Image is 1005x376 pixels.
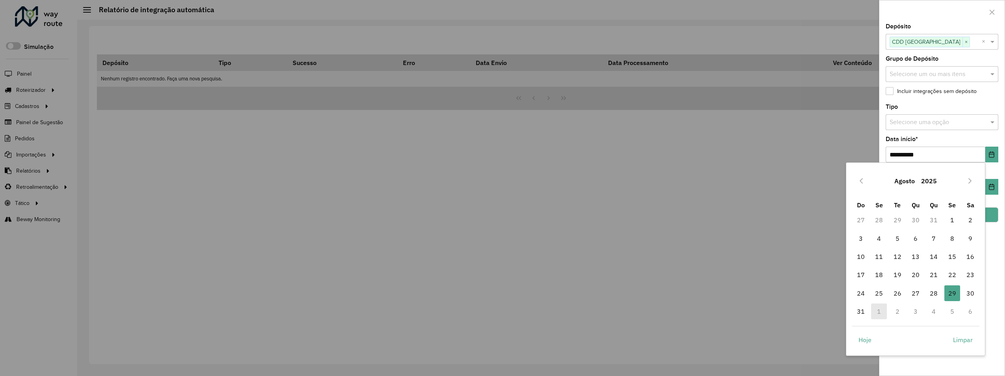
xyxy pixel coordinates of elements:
[926,267,942,283] span: 21
[907,248,925,266] td: 13
[890,285,905,301] span: 26
[870,284,888,302] td: 25
[944,267,960,283] span: 22
[944,285,960,301] span: 29
[962,249,978,264] span: 16
[953,335,973,344] span: Limpar
[925,266,943,284] td: 21
[985,179,998,195] button: Choose Date
[886,87,977,95] label: Incluir integrações sem depósito
[871,231,887,246] span: 4
[853,285,869,301] span: 24
[944,212,960,228] span: 1
[886,134,918,144] label: Data início
[943,284,961,302] td: 29
[891,171,918,190] button: Choose Month
[925,248,943,266] td: 14
[853,231,869,246] span: 3
[888,302,906,320] td: 2
[852,266,870,284] td: 17
[857,201,865,209] span: Do
[890,249,905,264] span: 12
[871,285,887,301] span: 25
[946,332,979,348] button: Limpar
[870,266,888,284] td: 18
[888,229,906,248] td: 5
[888,266,906,284] td: 19
[871,249,887,264] span: 11
[855,175,868,187] button: Previous Month
[962,231,978,246] span: 9
[964,175,976,187] button: Next Month
[852,284,870,302] td: 24
[944,249,960,264] span: 15
[870,248,888,266] td: 11
[943,266,961,284] td: 22
[930,201,938,209] span: Qu
[961,229,979,248] td: 9
[852,302,870,320] td: 31
[890,37,962,47] span: CDD [GEOGRAPHIC_DATA]
[926,285,942,301] span: 28
[886,22,911,31] label: Depósito
[890,231,905,246] span: 5
[943,229,961,248] td: 8
[926,249,942,264] span: 14
[962,267,978,283] span: 23
[846,162,985,356] div: Choose Date
[853,249,869,264] span: 10
[871,267,887,283] span: 18
[852,229,870,248] td: 3
[961,284,979,302] td: 30
[925,211,943,229] td: 31
[925,284,943,302] td: 28
[875,201,883,209] span: Se
[962,212,978,228] span: 2
[962,37,970,47] span: ×
[908,249,923,264] span: 13
[926,231,942,246] span: 7
[925,229,943,248] td: 7
[888,284,906,302] td: 26
[908,267,923,283] span: 20
[852,248,870,266] td: 10
[925,302,943,320] td: 4
[948,201,956,209] span: Se
[982,37,988,47] span: Clear all
[853,303,869,319] span: 31
[853,267,869,283] span: 17
[907,211,925,229] td: 30
[870,211,888,229] td: 28
[886,54,938,63] label: Grupo de Depósito
[888,211,906,229] td: 29
[912,201,920,209] span: Qu
[859,335,871,344] span: Hoje
[852,211,870,229] td: 27
[962,285,978,301] span: 30
[870,229,888,248] td: 4
[890,267,905,283] span: 19
[907,284,925,302] td: 27
[943,211,961,229] td: 1
[944,231,960,246] span: 8
[908,231,923,246] span: 6
[967,201,974,209] span: Sa
[870,302,888,320] td: 1
[852,332,878,348] button: Hoje
[894,201,901,209] span: Te
[888,248,906,266] td: 12
[908,285,923,301] span: 27
[907,266,925,284] td: 20
[886,102,898,112] label: Tipo
[985,147,998,162] button: Choose Date
[943,302,961,320] td: 5
[943,248,961,266] td: 15
[907,229,925,248] td: 6
[907,302,925,320] td: 3
[961,248,979,266] td: 16
[961,302,979,320] td: 6
[918,171,940,190] button: Choose Year
[961,266,979,284] td: 23
[961,211,979,229] td: 2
